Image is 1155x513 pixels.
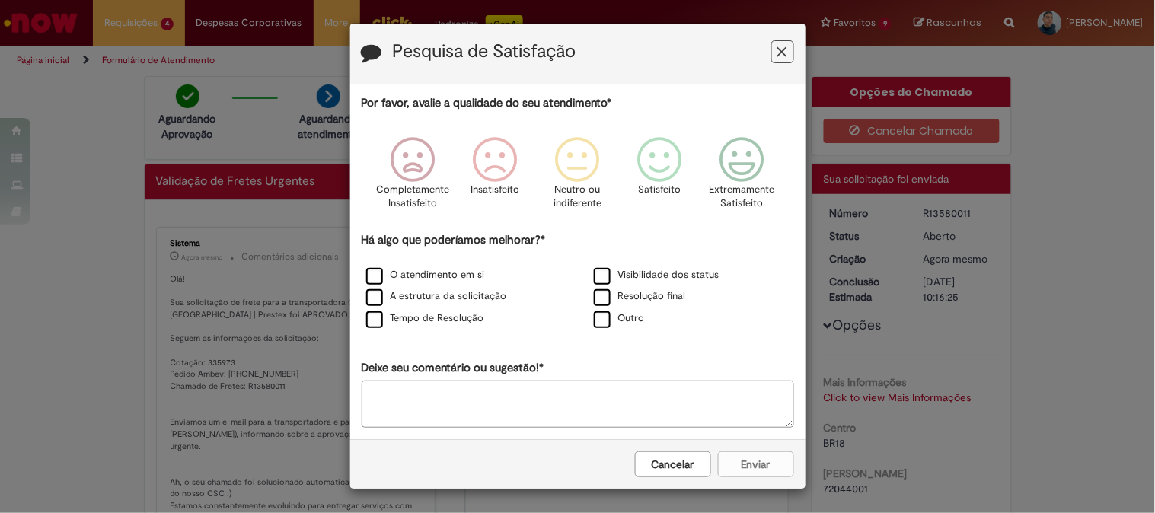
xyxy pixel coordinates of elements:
[710,183,775,211] p: Extremamente Satisfeito
[362,232,794,330] div: Há algo que poderíamos melhorar?*
[594,289,686,304] label: Resolução final
[362,360,544,376] label: Deixe seu comentário ou sugestão!*
[362,95,612,111] label: Por favor, avalie a qualidade do seu atendimento*
[471,183,519,197] p: Insatisfeito
[550,183,605,211] p: Neutro ou indiferente
[374,126,451,230] div: Completamente Insatisfeito
[393,42,576,62] label: Pesquisa de Satisfação
[456,126,534,230] div: Insatisfeito
[366,289,507,304] label: A estrutura da solicitação
[366,311,484,326] label: Tempo de Resolução
[639,183,681,197] p: Satisfeito
[621,126,699,230] div: Satisfeito
[594,311,645,326] label: Outro
[376,183,449,211] p: Completamente Insatisfeito
[635,451,711,477] button: Cancelar
[704,126,781,230] div: Extremamente Satisfeito
[538,126,616,230] div: Neutro ou indiferente
[366,268,485,282] label: O atendimento em si
[594,268,719,282] label: Visibilidade dos status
